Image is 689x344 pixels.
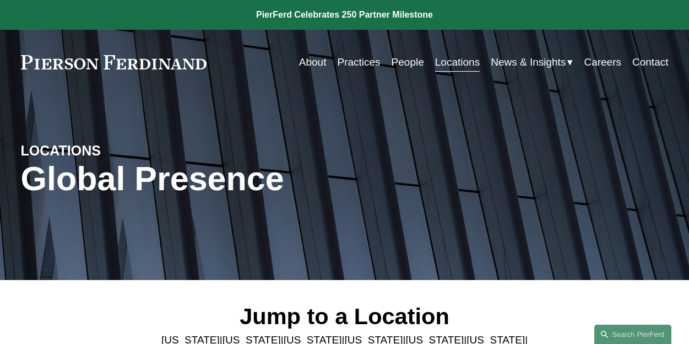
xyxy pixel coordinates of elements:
[337,52,380,73] a: Practices
[156,303,534,330] h2: Jump to a Location
[392,52,424,73] a: People
[435,52,480,73] a: Locations
[299,52,327,73] a: About
[491,53,566,72] span: News & Insights
[21,142,183,160] h4: LOCATIONS
[584,52,621,73] a: Careers
[491,52,573,73] a: folder dropdown
[594,325,671,344] a: Search this site
[21,160,453,198] h1: Global Presence
[632,52,668,73] a: Contact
